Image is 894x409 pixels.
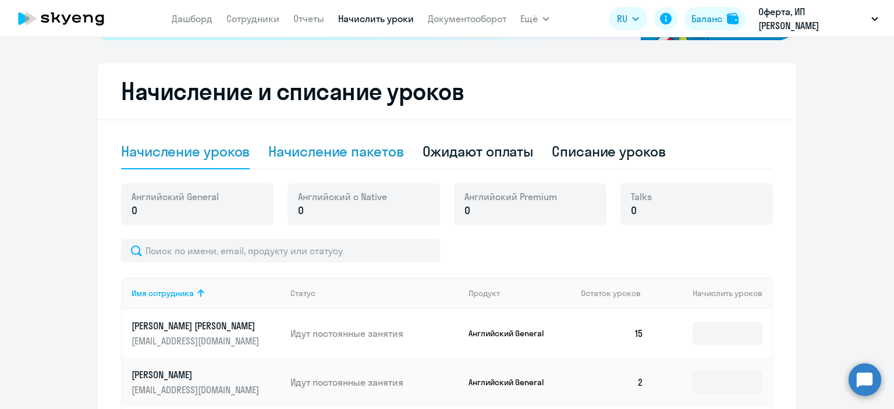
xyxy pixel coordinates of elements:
[226,13,279,24] a: Сотрудники
[520,12,538,26] span: Ещё
[132,368,262,381] p: [PERSON_NAME]
[121,142,250,161] div: Начисление уроков
[132,203,137,218] span: 0
[653,278,772,309] th: Начислить уроков
[121,239,440,262] input: Поиск по имени, email, продукту или статусу
[132,288,281,298] div: Имя сотрудника
[290,288,315,298] div: Статус
[520,7,549,30] button: Ещё
[298,190,387,203] span: Английский с Native
[469,377,556,387] p: Английский General
[631,190,652,203] span: Talks
[581,288,653,298] div: Остаток уроков
[132,368,281,396] a: [PERSON_NAME][EMAIL_ADDRESS][DOMAIN_NAME]
[464,190,557,203] span: Английский Premium
[298,203,304,218] span: 0
[631,203,637,218] span: 0
[572,309,653,358] td: 15
[172,13,212,24] a: Дашборд
[464,203,470,218] span: 0
[609,7,647,30] button: RU
[338,13,414,24] a: Начислить уроки
[753,5,884,33] button: Оферта, ИП [PERSON_NAME]
[428,13,506,24] a: Документооборот
[469,328,556,339] p: Английский General
[290,288,459,298] div: Статус
[684,7,746,30] button: Балансbalance
[691,12,722,26] div: Баланс
[132,288,194,298] div: Имя сотрудника
[290,376,459,389] p: Идут постоянные занятия
[132,319,281,347] a: [PERSON_NAME] [PERSON_NAME][EMAIL_ADDRESS][DOMAIN_NAME]
[572,358,653,407] td: 2
[121,77,773,105] h2: Начисление и списание уроков
[423,142,534,161] div: Ожидают оплаты
[132,335,262,347] p: [EMAIL_ADDRESS][DOMAIN_NAME]
[290,327,459,340] p: Идут постоянные занятия
[469,288,500,298] div: Продукт
[727,13,739,24] img: balance
[758,5,867,33] p: Оферта, ИП [PERSON_NAME]
[581,288,641,298] span: Остаток уроков
[293,13,324,24] a: Отчеты
[617,12,627,26] span: RU
[132,190,219,203] span: Английский General
[469,288,572,298] div: Продукт
[268,142,403,161] div: Начисление пакетов
[132,383,262,396] p: [EMAIL_ADDRESS][DOMAIN_NAME]
[552,142,666,161] div: Списание уроков
[132,319,262,332] p: [PERSON_NAME] [PERSON_NAME]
